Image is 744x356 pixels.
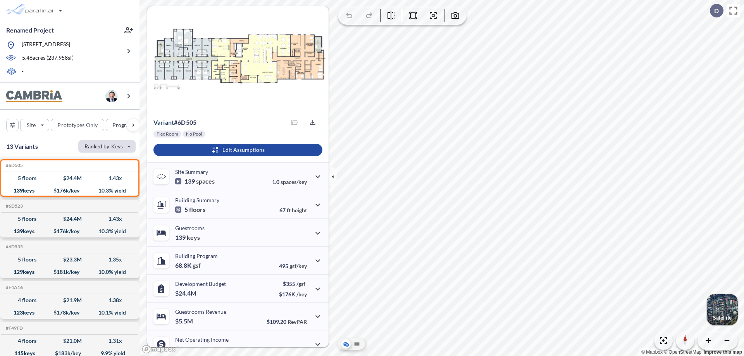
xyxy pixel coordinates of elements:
p: [STREET_ADDRESS] [22,40,70,50]
p: 68.8K [175,261,201,269]
span: gsf/key [289,263,307,269]
p: 5.46 acres ( 237,958 sf) [22,54,74,62]
a: OpenStreetMap [664,349,701,355]
button: Site Plan [352,339,362,349]
p: Net Operating Income [175,336,229,343]
span: Variant [153,119,174,126]
p: Building Summary [175,197,219,203]
button: Site [20,119,49,131]
h5: Click to copy the code [4,285,23,290]
p: D [714,7,719,14]
p: Edit Assumptions [222,146,265,154]
span: /key [296,291,307,298]
p: 1.0 [272,179,307,185]
p: Prototypes Only [57,121,98,129]
button: Program [106,119,148,131]
h5: Click to copy the code [4,163,23,168]
img: Switcher Image [707,294,738,325]
span: ft [287,207,291,213]
p: Site Summary [175,169,208,175]
span: height [292,207,307,213]
a: Improve this map [704,349,742,355]
p: - [22,67,24,76]
p: 139 [175,234,200,241]
span: margin [290,346,307,353]
h5: Click to copy the code [4,325,23,331]
img: user logo [105,90,118,102]
a: Mapbox [641,349,663,355]
p: Renamed Project [6,26,54,34]
button: Switcher ImageSatellite [707,294,738,325]
p: # 6d505 [153,119,196,126]
p: $2.5M [175,345,194,353]
button: Edit Assumptions [153,144,322,156]
p: 67 [279,207,307,213]
p: No Pool [186,131,202,137]
p: Flex Room [157,131,178,137]
p: 495 [279,263,307,269]
p: Guestrooms [175,225,205,231]
p: $109.20 [267,318,307,325]
button: Aerial View [341,339,351,349]
span: spaces [196,177,215,185]
p: Satellite [713,315,732,321]
p: $176K [279,291,307,298]
p: Guestrooms Revenue [175,308,226,315]
h5: Click to copy the code [4,203,23,209]
button: Ranked by Keys [78,140,136,153]
p: 45.0% [274,346,307,353]
span: RevPAR [288,318,307,325]
span: floors [189,206,205,213]
p: $355 [279,280,307,287]
p: $5.5M [175,317,194,325]
p: Site [27,121,36,129]
h5: Click to copy the code [4,244,23,249]
button: Prototypes Only [51,119,104,131]
span: spaces/key [281,179,307,185]
a: Mapbox homepage [142,345,176,354]
p: 139 [175,177,215,185]
p: 13 Variants [6,142,38,151]
span: gsf [193,261,201,269]
p: Development Budget [175,280,226,287]
span: /gsf [296,280,305,287]
p: Building Program [175,253,218,259]
span: keys [187,234,200,241]
img: BrandImage [6,90,62,102]
p: 5 [175,206,205,213]
p: Program [112,121,134,129]
p: $24.4M [175,289,198,297]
